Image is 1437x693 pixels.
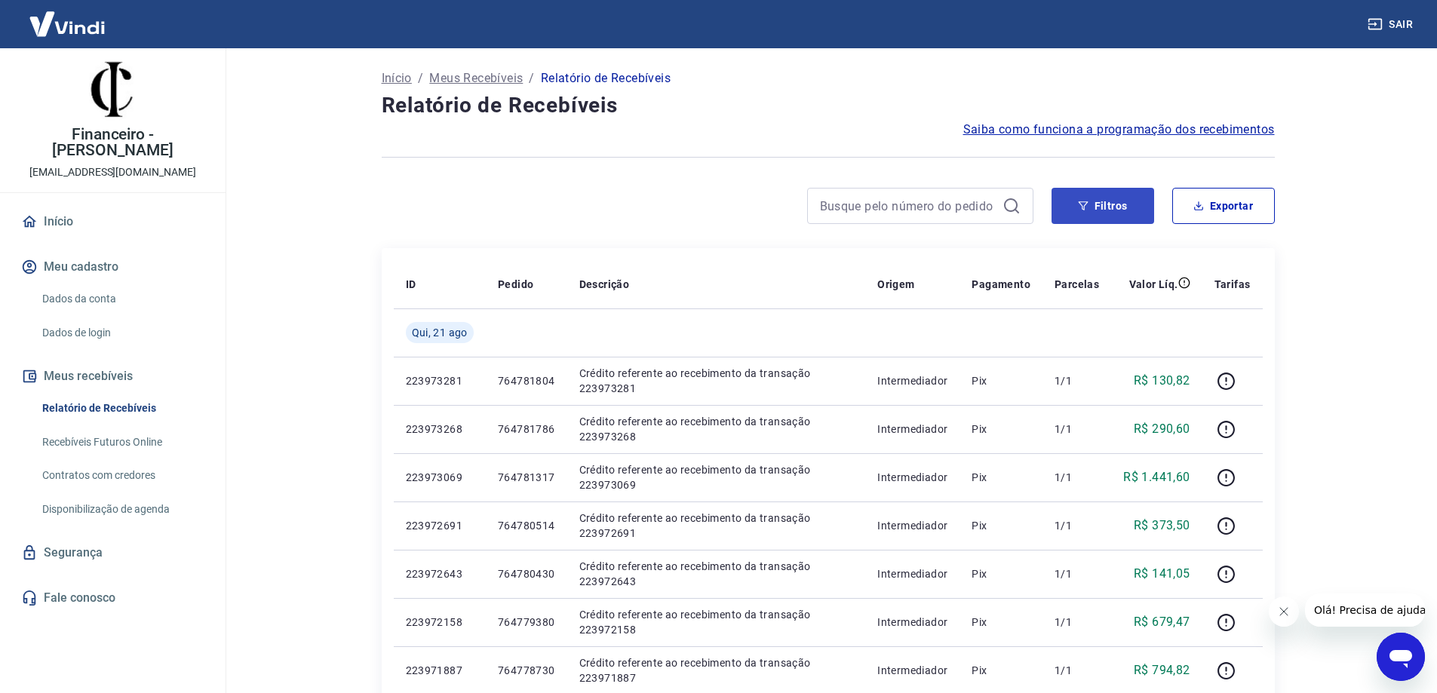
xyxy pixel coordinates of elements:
[36,284,207,314] a: Dados da conta
[963,121,1275,139] a: Saiba como funciona a programação dos recebimentos
[406,373,474,388] p: 223973281
[877,470,947,485] p: Intermediador
[18,360,207,393] button: Meus recebíveis
[972,663,1030,678] p: Pix
[877,615,947,630] p: Intermediador
[529,69,534,87] p: /
[579,655,854,685] p: Crédito referente ao recebimento da transação 223971887
[877,422,947,437] p: Intermediador
[579,511,854,541] p: Crédito referente ao recebimento da transação 223972691
[36,393,207,424] a: Relatório de Recebíveis
[412,325,468,340] span: Qui, 21 ago
[1269,596,1299,627] iframe: Fechar mensagem
[1055,470,1099,485] p: 1/1
[1305,593,1425,627] iframe: Mensagem da empresa
[1134,517,1190,535] p: R$ 373,50
[18,205,207,238] a: Início
[1134,420,1190,438] p: R$ 290,60
[498,422,555,437] p: 764781786
[498,277,533,292] p: Pedido
[406,277,416,292] p: ID
[1055,373,1099,388] p: 1/1
[1214,277,1251,292] p: Tarifas
[972,373,1030,388] p: Pix
[1134,613,1190,631] p: R$ 679,47
[877,518,947,533] p: Intermediador
[877,663,947,678] p: Intermediador
[579,462,854,492] p: Crédito referente ao recebimento da transação 223973069
[579,559,854,589] p: Crédito referente ao recebimento da transação 223972643
[498,663,555,678] p: 764778730
[972,470,1030,485] p: Pix
[36,460,207,491] a: Contratos com credores
[972,566,1030,581] p: Pix
[1134,372,1190,390] p: R$ 130,82
[1365,11,1419,38] button: Sair
[1055,277,1099,292] p: Parcelas
[18,536,207,569] a: Segurança
[406,663,474,678] p: 223971887
[498,615,555,630] p: 764779380
[406,615,474,630] p: 223972158
[1134,661,1190,679] p: R$ 794,82
[429,69,523,87] a: Meus Recebíveis
[1055,663,1099,678] p: 1/1
[579,414,854,444] p: Crédito referente ao recebimento da transação 223973268
[18,250,207,284] button: Meu cadastro
[1172,188,1275,224] button: Exportar
[1055,518,1099,533] p: 1/1
[36,494,207,525] a: Disponibilização de agenda
[36,317,207,348] a: Dados de login
[1052,188,1154,224] button: Filtros
[382,90,1275,121] h4: Relatório de Recebíveis
[83,60,143,121] img: c7f6c277-3e1a-459d-8a6e-e007bbcd6746.jpeg
[972,422,1030,437] p: Pix
[498,566,555,581] p: 764780430
[877,373,947,388] p: Intermediador
[972,518,1030,533] p: Pix
[1129,277,1178,292] p: Valor Líq.
[877,277,914,292] p: Origem
[579,277,630,292] p: Descrição
[418,69,423,87] p: /
[18,1,116,47] img: Vindi
[36,427,207,458] a: Recebíveis Futuros Online
[1134,565,1190,583] p: R$ 141,05
[579,607,854,637] p: Crédito referente ao recebimento da transação 223972158
[877,566,947,581] p: Intermediador
[498,373,555,388] p: 764781804
[498,518,555,533] p: 764780514
[29,164,196,180] p: [EMAIL_ADDRESS][DOMAIN_NAME]
[12,127,213,158] p: Financeiro - [PERSON_NAME]
[820,195,996,217] input: Busque pelo número do pedido
[18,581,207,615] a: Fale conosco
[406,566,474,581] p: 223972643
[579,366,854,396] p: Crédito referente ao recebimento da transação 223973281
[1055,422,1099,437] p: 1/1
[406,422,474,437] p: 223973268
[1377,633,1425,681] iframe: Botão para abrir a janela de mensagens
[1123,468,1190,486] p: R$ 1.441,60
[541,69,671,87] p: Relatório de Recebíveis
[1055,615,1099,630] p: 1/1
[498,470,555,485] p: 764781317
[972,277,1030,292] p: Pagamento
[1055,566,1099,581] p: 1/1
[406,470,474,485] p: 223973069
[406,518,474,533] p: 223972691
[9,11,127,23] span: Olá! Precisa de ajuda?
[382,69,412,87] a: Início
[972,615,1030,630] p: Pix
